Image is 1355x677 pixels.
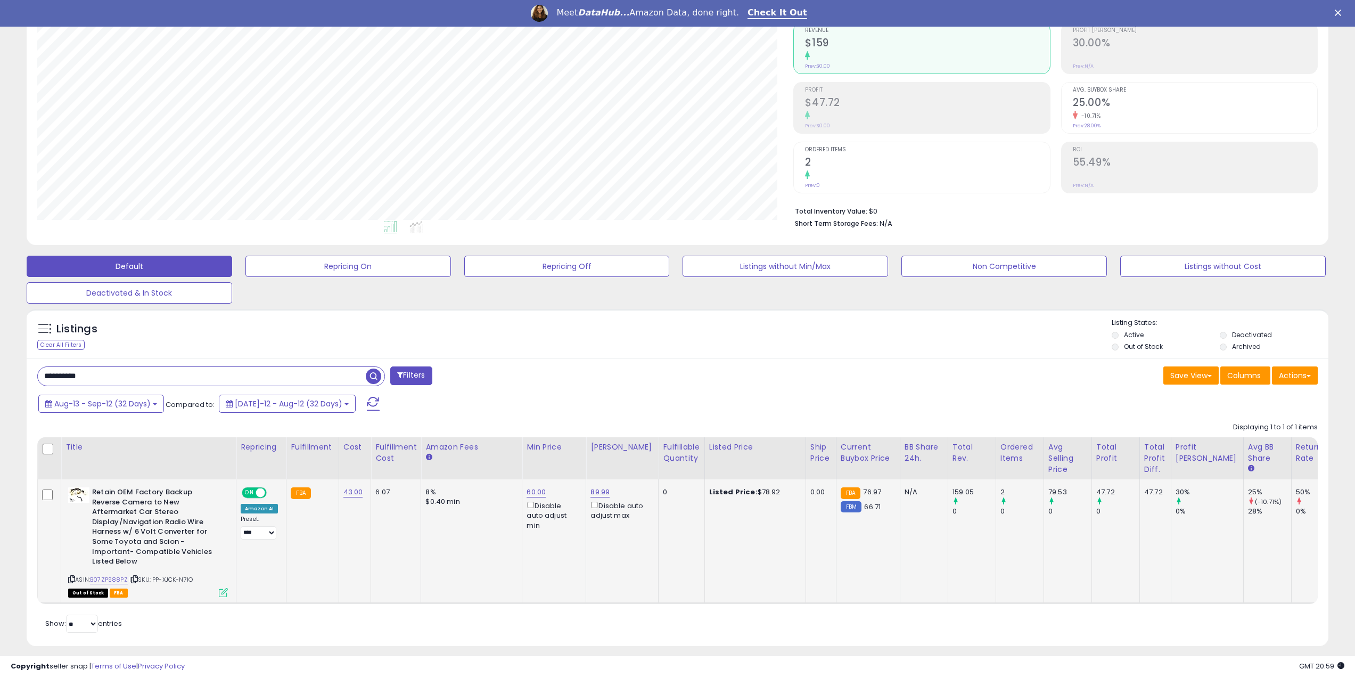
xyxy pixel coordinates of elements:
[1248,464,1254,474] small: Avg BB Share.
[805,96,1049,111] h2: $47.72
[1096,507,1139,516] div: 0
[1078,112,1101,120] small: -10.71%
[1248,442,1287,464] div: Avg BB Share
[527,487,546,497] a: 60.00
[1176,487,1243,497] div: 30%
[68,487,89,503] img: 414mf4Fa9wL._SL40_.jpg
[375,442,416,464] div: Fulfillment Cost
[138,661,185,671] a: Privacy Policy
[556,7,739,18] div: Meet Amazon Data, done right.
[343,442,367,453] div: Cost
[425,497,514,507] div: $0.40 min
[241,516,278,540] div: Preset:
[841,501,861,512] small: FBM
[1073,28,1317,34] span: Profit [PERSON_NAME]
[27,282,232,304] button: Deactivated & In Stock
[709,487,758,497] b: Listed Price:
[1232,330,1272,339] label: Deactivated
[1096,487,1139,497] div: 47.72
[841,442,896,464] div: Current Buybox Price
[241,504,278,513] div: Amazon AI
[841,487,860,499] small: FBA
[54,398,151,409] span: Aug-13 - Sep-12 (32 Days)
[1176,442,1239,464] div: Profit [PERSON_NAME]
[91,661,136,671] a: Terms of Use
[90,575,128,584] a: B07ZPS88PZ
[805,147,1049,153] span: Ordered Items
[952,442,991,464] div: Total Rev.
[1255,497,1282,506] small: (-10.71%)
[38,395,164,413] button: Aug-13 - Sep-12 (32 Days)
[1220,366,1270,385] button: Columns
[663,487,696,497] div: 0
[1299,661,1344,671] span: 2025-09-12 20:59 GMT
[901,256,1107,277] button: Non Competitive
[527,500,578,531] div: Disable auto adjust min
[590,500,650,520] div: Disable auto adjust max
[1073,123,1101,129] small: Prev: 28.00%
[11,661,50,671] strong: Copyright
[1144,442,1167,475] div: Total Profit Diff.
[1176,507,1243,516] div: 0%
[1073,87,1317,93] span: Avg. Buybox Share
[425,442,518,453] div: Amazon Fees
[245,256,451,277] button: Repricing On
[1232,342,1261,351] label: Archived
[37,340,85,350] div: Clear All Filters
[805,156,1049,170] h2: 2
[1248,507,1291,516] div: 28%
[1073,182,1094,189] small: Prev: N/A
[92,487,221,569] b: Retain OEM Factory Backup Reverse Camera to New Aftermarket Car Stereo Display/Navigation Radio W...
[1227,370,1261,381] span: Columns
[709,487,798,497] div: $78.92
[1000,507,1044,516] div: 0
[1248,487,1291,497] div: 25%
[952,507,996,516] div: 0
[805,87,1049,93] span: Profit
[1296,442,1335,464] div: Return Rate
[748,7,807,19] a: Check It Out
[590,442,654,453] div: [PERSON_NAME]
[235,398,342,409] span: [DATE]-12 - Aug-12 (32 Days)
[795,219,878,228] b: Short Term Storage Fees:
[1120,256,1326,277] button: Listings without Cost
[343,487,363,497] a: 43.00
[683,256,888,277] button: Listings without Min/Max
[45,618,122,629] span: Show: entries
[1296,487,1339,497] div: 50%
[1112,318,1328,328] p: Listing States:
[864,502,881,512] span: 66.71
[1048,442,1087,475] div: Avg Selling Price
[1124,330,1144,339] label: Active
[1096,442,1135,464] div: Total Profit
[905,487,940,497] div: N/A
[129,575,193,584] span: | SKU: PP-XJCK-N7IO
[805,28,1049,34] span: Revenue
[880,218,892,229] span: N/A
[578,7,629,18] i: DataHub...
[805,37,1049,51] h2: $159
[464,256,670,277] button: Repricing Off
[952,487,996,497] div: 159.05
[663,442,700,464] div: Fulfillable Quantity
[1272,366,1318,385] button: Actions
[1048,487,1091,497] div: 79.53
[11,662,185,672] div: seller snap | |
[795,207,867,216] b: Total Inventory Value:
[241,442,282,453] div: Repricing
[810,487,828,497] div: 0.00
[795,204,1310,217] li: $0
[1073,96,1317,111] h2: 25.00%
[425,453,432,462] small: Amazon Fees.
[1073,63,1094,69] small: Prev: N/A
[375,487,413,497] div: 6.07
[425,487,514,497] div: 8%
[1073,37,1317,51] h2: 30.00%
[291,487,310,499] small: FBA
[805,63,830,69] small: Prev: $0.00
[805,123,830,129] small: Prev: $0.00
[590,487,610,497] a: 89.99
[1335,10,1345,16] div: Close
[110,589,128,598] span: FBA
[1073,156,1317,170] h2: 55.49%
